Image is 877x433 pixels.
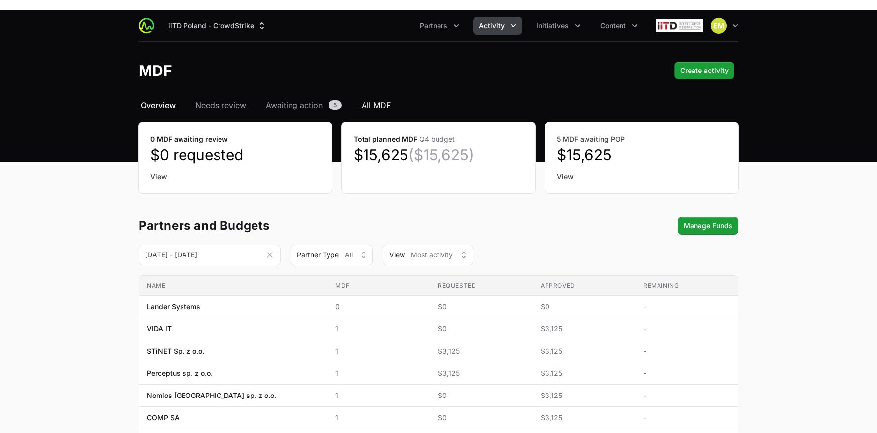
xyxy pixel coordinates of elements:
span: $0 [438,302,525,312]
div: Partner Type filter [291,245,373,265]
span: Awaiting action [266,99,323,111]
span: $3,125 [541,391,627,400]
span: - [643,346,730,356]
span: Content [600,21,626,31]
span: COMP SA [147,413,180,423]
img: iiTD Poland [656,16,703,36]
span: 1 [335,391,422,400]
span: $3,125 [541,346,627,356]
span: - [643,391,730,400]
img: ActivitySource [139,18,154,34]
input: DD MMM YYYY - DD MMM YYYY [139,245,281,265]
span: $0 [438,324,525,334]
div: Main navigation [154,17,644,35]
span: 5 [329,100,342,110]
span: $3,125 [438,368,525,378]
span: - [643,413,730,423]
span: Needs review [195,99,246,111]
span: - [643,324,730,334]
span: Most activity [411,250,453,260]
th: Requested [430,276,533,296]
span: $0 [438,391,525,400]
span: - [643,302,730,312]
dd: $0 requested [150,146,320,164]
span: 1 [335,324,422,334]
div: Primary actions [674,62,734,79]
h1: MDF [139,62,172,79]
span: All MDF [362,99,391,111]
div: View Type filter [383,245,473,265]
span: - [643,368,730,378]
a: View [150,172,320,181]
div: Initiatives menu [530,17,586,35]
span: Nomios [GEOGRAPHIC_DATA] sp. z o.o. [147,391,276,400]
button: Initiatives [530,17,586,35]
button: Content [594,17,644,35]
a: Overview [139,99,178,111]
span: Initiatives [536,21,569,31]
span: View [389,250,405,260]
button: Create activity [674,62,734,79]
dd: $15,625 [557,146,727,164]
span: $0 [541,302,627,312]
th: Name [139,276,328,296]
span: $3,125 [438,346,525,356]
span: Perceptus sp. z o.o. [147,368,213,378]
button: Manage Funds [678,217,738,235]
button: Partners [414,17,465,35]
span: $3,125 [541,413,627,423]
span: 1 [335,413,422,423]
span: Create activity [680,65,729,76]
span: Q4 budget [419,135,455,143]
div: Secondary actions [678,217,738,235]
a: Awaiting action5 [264,99,344,111]
span: Lander Systems [147,302,200,312]
div: Content menu [594,17,644,35]
span: ($15,625) [408,146,474,164]
h3: Partners and Budgets [139,220,270,232]
button: Activity [473,17,522,35]
div: Activity menu [473,17,522,35]
span: $3,125 [541,368,627,378]
span: Partners [420,21,447,31]
th: MDF [328,276,430,296]
span: Partner Type [297,250,339,260]
div: Partners menu [414,17,465,35]
div: Supplier switch menu [162,17,273,35]
span: 1 [335,346,422,356]
span: VIDA IT [147,324,172,334]
button: Partner TypeAll [291,245,373,265]
span: All [345,250,353,260]
dt: 5 MDF awaiting POP [557,134,727,144]
span: $0 [438,413,525,423]
span: 0 [335,302,422,312]
span: $3,125 [541,324,627,334]
button: iiTD Poland - CrowdStrike [162,17,273,35]
span: STiNET Sp. z o.o. [147,346,204,356]
th: Remaining [635,276,738,296]
span: 1 [335,368,422,378]
a: Needs review [193,99,248,111]
dt: Total planned MDF [354,134,523,144]
th: Approved [533,276,635,296]
span: Overview [141,99,176,111]
span: Activity [479,21,505,31]
div: Date range picker [139,249,281,261]
dt: 0 MDF awaiting review [150,134,320,144]
img: Eric Mingus [711,18,727,34]
button: ViewMost activity [383,245,473,265]
a: All MDF [360,99,393,111]
section: MDF overview filters [139,245,738,265]
a: View [557,172,727,181]
dd: $15,625 [354,146,523,164]
span: Manage Funds [684,220,732,232]
nav: MDF navigation [139,99,738,111]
